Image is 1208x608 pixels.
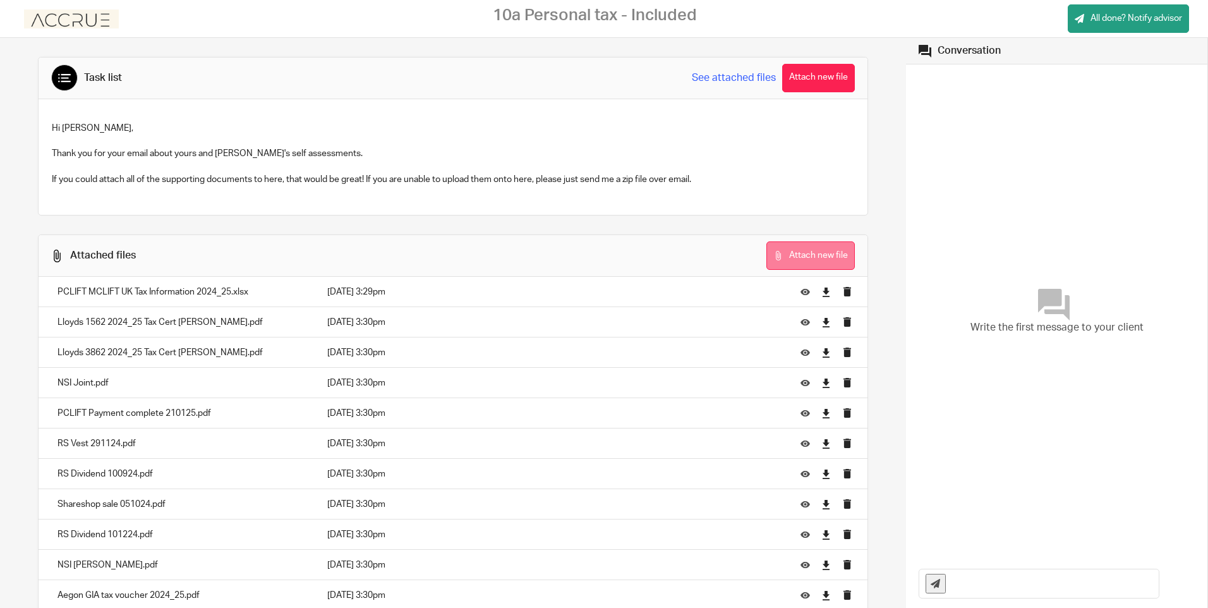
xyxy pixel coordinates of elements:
p: Hi [PERSON_NAME], [52,122,855,135]
a: Download [821,559,831,571]
span: Write the first message to your client [970,320,1144,335]
p: [DATE] 3:30pm [327,559,782,571]
p: PCLIFT MCLIFT UK Tax Information 2024_25.xlsx [57,286,302,298]
div: Conversation [938,44,1001,58]
a: Download [821,437,831,450]
p: [DATE] 3:30pm [327,528,782,541]
button: Attach new file [782,64,855,92]
p: Lloyds 1562 2024_25 Tax Cert [PERSON_NAME].pdf [57,316,302,329]
a: See attached files [692,71,776,85]
a: Download [821,528,831,541]
p: RS Dividend 101224.pdf [57,528,302,541]
p: [DATE] 3:30pm [327,316,782,329]
p: Lloyds 3862 2024_25 Tax Cert [PERSON_NAME].pdf [57,346,302,359]
p: PCLIFT Payment complete 210125.pdf [57,407,302,420]
p: [DATE] 3:30pm [327,468,782,480]
button: Attach new file [766,241,855,270]
a: Download [821,316,831,329]
p: [DATE] 3:30pm [327,377,782,389]
a: Download [821,286,831,298]
p: [DATE] 3:30pm [327,498,782,511]
img: Accrue%20logo.png [24,9,119,28]
p: [DATE] 3:30pm [327,589,782,602]
a: Download [821,346,831,359]
p: [DATE] 3:30pm [327,407,782,420]
p: [DATE] 3:30pm [327,437,782,450]
p: [DATE] 3:29pm [327,286,782,298]
a: Download [821,377,831,389]
p: Shareshop sale 051024.pdf [57,498,302,511]
p: RS Vest 291124.pdf [57,437,302,450]
p: RS Dividend 100924.pdf [57,468,302,480]
a: Download [821,589,831,602]
h2: 10a Personal tax - Included [493,6,697,25]
p: NSI [PERSON_NAME].pdf [57,559,302,571]
a: Download [821,407,831,420]
a: Download [821,468,831,480]
a: Download [821,498,831,511]
p: [DATE] 3:30pm [327,346,782,359]
div: Task list [84,71,122,85]
span: All done? Notify advisor [1090,12,1182,25]
div: Attached files [70,249,136,262]
p: Thank you for your email about yours and [PERSON_NAME]'s self assessments. [52,147,855,160]
p: Aegon GIA tax voucher 2024_25.pdf [57,589,302,602]
a: All done? Notify advisor [1068,4,1189,33]
p: If you could attach all of the supporting documents to here, that would be great! If you are unab... [52,173,855,186]
p: NSI Joint.pdf [57,377,302,389]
